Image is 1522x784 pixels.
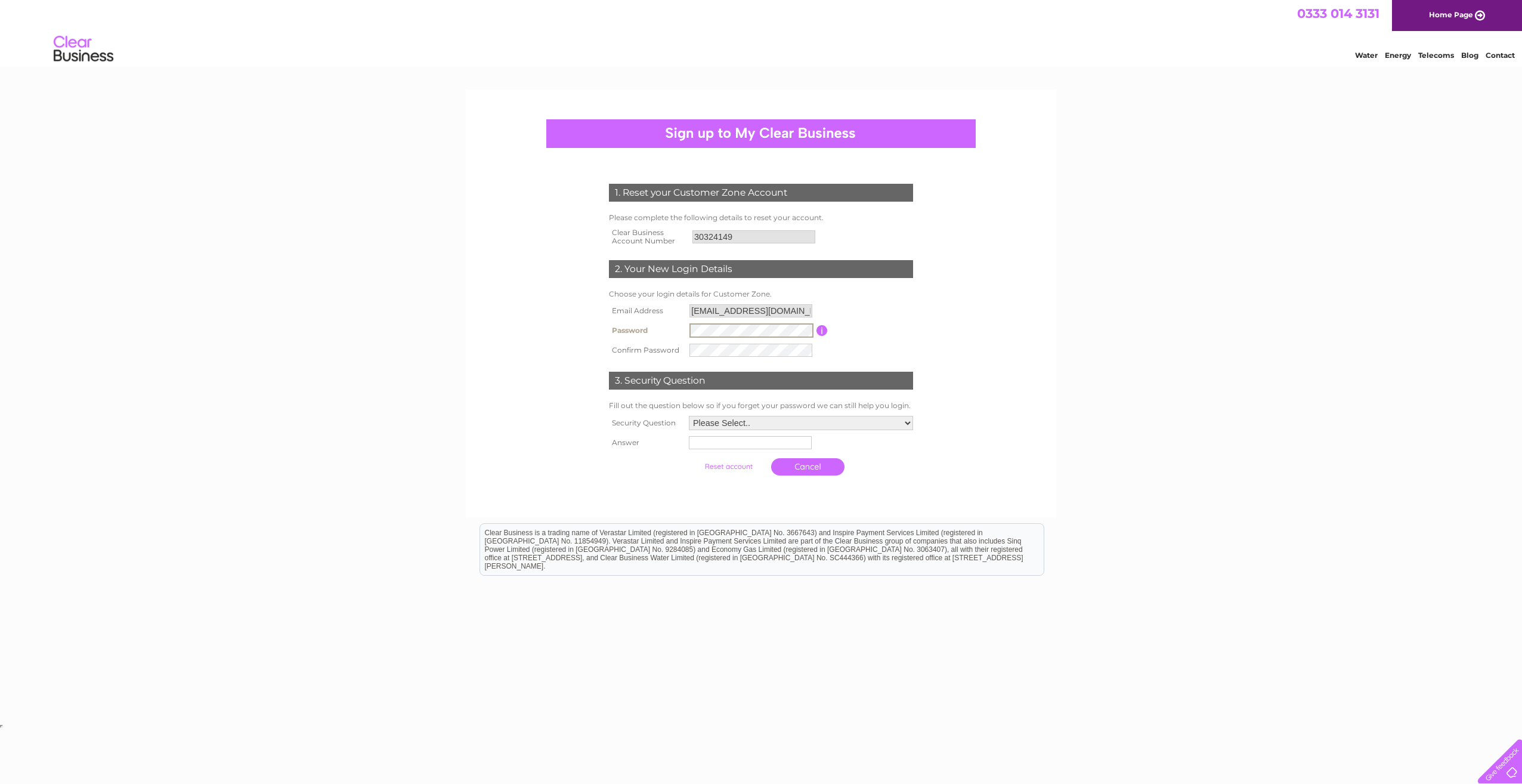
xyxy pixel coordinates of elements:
[606,287,916,301] td: Choose your login details for Customer Zone.
[480,7,1044,58] div: Clear Business is a trading name of Verastar Limited (registered in [GEOGRAPHIC_DATA] No. 3667643...
[1355,51,1378,60] a: Water
[609,184,913,202] div: 1. Reset your Customer Zone Account
[606,211,916,225] td: Please complete the following details to reset your account.
[606,413,686,433] th: Security Question
[1461,51,1478,60] a: Blog
[53,31,114,67] img: logo.png
[1385,51,1411,60] a: Energy
[1418,51,1454,60] a: Telecoms
[606,225,689,249] th: Clear Business Account Number
[606,301,686,320] th: Email Address
[606,320,686,341] th: Password
[606,341,686,360] th: Confirm Password
[1486,51,1515,60] a: Contact
[816,325,828,336] input: Information
[1297,6,1379,21] a: 0333 014 3131
[692,458,765,475] input: Submit
[606,433,686,452] th: Answer
[609,260,913,278] div: 2. Your New Login Details
[609,372,913,390] div: 3. Security Question
[606,399,916,413] td: Fill out the question below so if you forget your password we can still help you login.
[771,458,844,476] a: Cancel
